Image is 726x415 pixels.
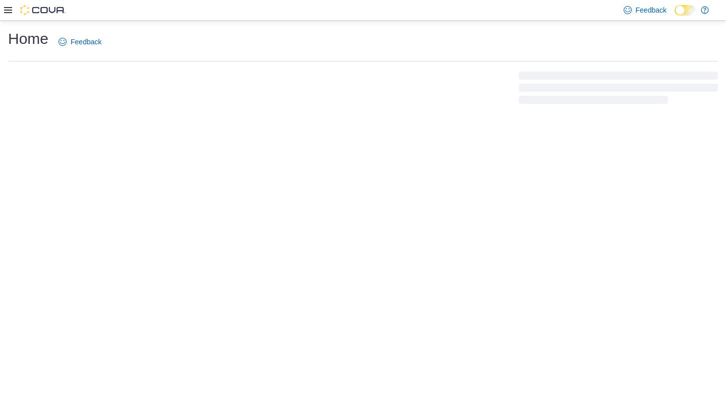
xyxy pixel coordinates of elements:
h1: Home [8,29,48,49]
span: Feedback [71,37,101,47]
span: Loading [519,74,718,106]
span: Feedback [636,5,667,15]
a: Feedback [54,32,105,52]
input: Dark Mode [675,5,696,16]
img: Cova [20,5,66,15]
